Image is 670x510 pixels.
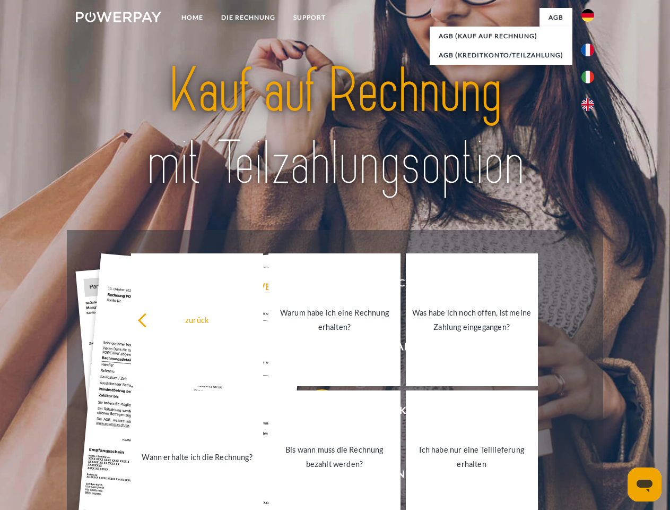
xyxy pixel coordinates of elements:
iframe: Schaltfläche zum Öffnen des Messaging-Fensters [628,467,662,501]
a: SUPPORT [284,8,335,27]
div: Was habe ich noch offen, ist meine Zahlung eingegangen? [412,305,532,334]
img: it [581,71,594,83]
img: fr [581,44,594,56]
a: agb [540,8,572,27]
div: Ich habe nur eine Teillieferung erhalten [412,443,532,471]
div: Bis wann muss die Rechnung bezahlt werden? [275,443,394,471]
div: Wann erhalte ich die Rechnung? [137,449,257,464]
img: de [581,9,594,22]
a: Was habe ich noch offen, ist meine Zahlung eingegangen? [406,253,538,386]
a: AGB (Kreditkonto/Teilzahlung) [430,46,572,65]
img: title-powerpay_de.svg [101,51,569,203]
a: Home [172,8,212,27]
a: DIE RECHNUNG [212,8,284,27]
img: en [581,98,594,111]
div: Warum habe ich eine Rechnung erhalten? [275,305,394,334]
img: logo-powerpay-white.svg [76,12,161,22]
div: zurück [137,312,257,327]
a: AGB (Kauf auf Rechnung) [430,27,572,46]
